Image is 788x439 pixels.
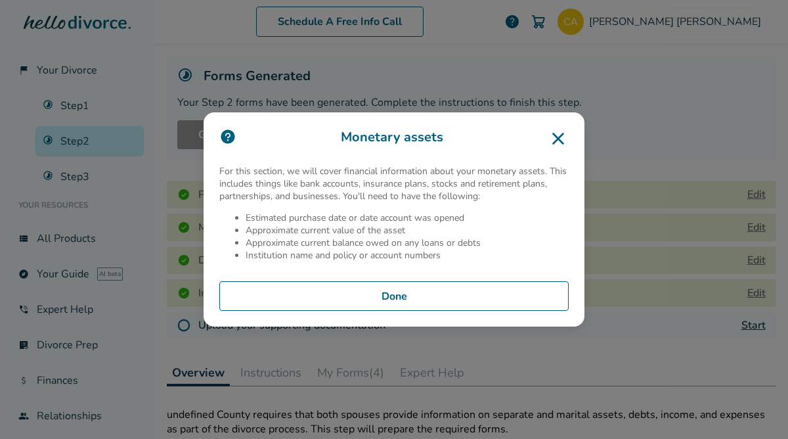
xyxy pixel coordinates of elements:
[219,128,236,145] img: icon
[722,376,788,439] iframe: Chat Widget
[246,249,569,262] li: Institution name and policy or account numbers
[219,128,569,149] h3: Monetary assets
[219,281,569,312] button: Done
[246,212,569,224] li: Estimated purchase date or date account was opened
[246,224,569,237] li: Approximate current value of the asset
[246,237,569,249] li: Approximate current balance owed on any loans or debts
[219,165,569,202] p: For this section, we will cover financial information about your monetary assets. This includes t...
